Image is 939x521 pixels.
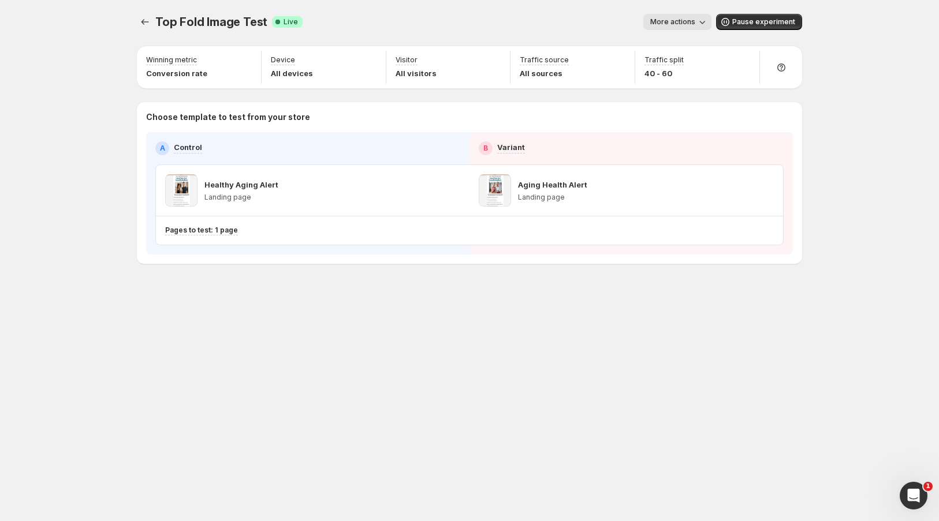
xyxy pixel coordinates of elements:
p: Winning metric [146,55,197,65]
img: Aging Health Alert [479,174,511,207]
p: Landing page [518,193,587,202]
span: Top Fold Image Test [155,15,267,29]
p: Pages to test: 1 page [165,226,238,235]
h2: A [160,144,165,153]
span: Live [284,17,298,27]
span: Pause experiment [732,17,795,27]
p: Variant [497,141,525,153]
button: More actions [643,14,711,30]
p: Choose template to test from your store [146,111,793,123]
p: Healthy Aging Alert [204,179,278,190]
p: Conversion rate [146,68,207,79]
p: All devices [271,68,313,79]
button: Pause experiment [716,14,802,30]
img: Healthy Aging Alert [165,174,198,207]
span: More actions [650,17,695,27]
p: Traffic source [520,55,569,65]
p: Visitor [396,55,418,65]
p: Traffic split [644,55,684,65]
span: 1 [923,482,933,491]
p: All sources [520,68,569,79]
h2: B [483,144,488,153]
p: Landing page [204,193,278,202]
p: Control [174,141,202,153]
button: Experiments [137,14,153,30]
p: Device [271,55,295,65]
p: 40 - 60 [644,68,684,79]
p: Aging Health Alert [518,179,587,190]
p: All visitors [396,68,437,79]
iframe: Intercom live chat [900,482,927,509]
